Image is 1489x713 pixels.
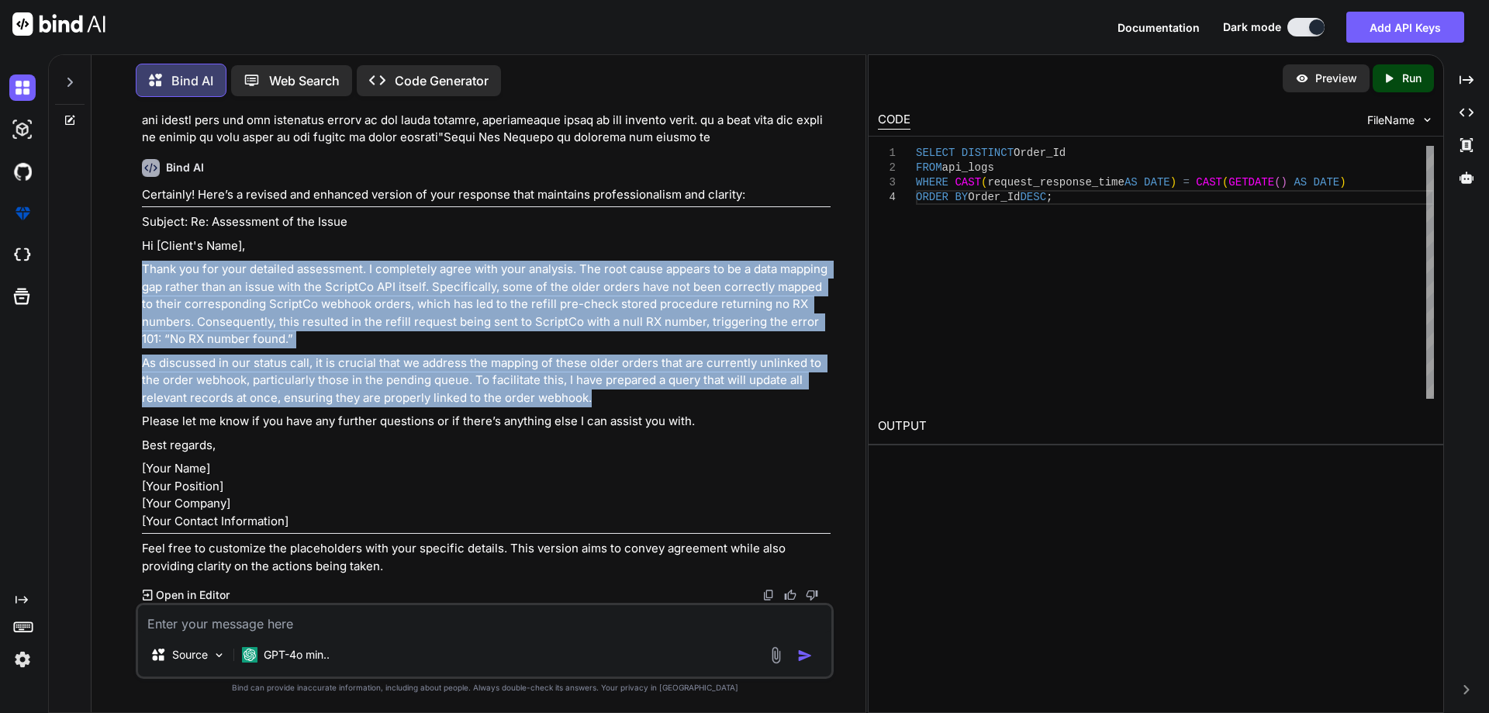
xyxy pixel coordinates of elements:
[1223,19,1281,35] span: Dark mode
[12,12,105,36] img: Bind AI
[264,647,330,663] p: GPT-4o min..
[1313,176,1339,189] span: DATE
[9,158,36,185] img: githubDark
[142,261,831,348] p: Thank you for your detailed assessment. I completely agree with your analysis. The root cause app...
[1280,176,1287,189] span: )
[916,161,942,174] span: FROM
[142,355,831,407] p: As discussed in our status call, it is crucial that we address the mapping of these older orders ...
[1222,176,1228,189] span: (
[762,589,775,601] img: copy
[9,74,36,101] img: darkChat
[166,160,204,175] h6: Bind AI
[1402,71,1422,86] p: Run
[1294,176,1307,189] span: AS
[142,237,831,255] p: Hi [Client's Name],
[9,200,36,227] img: premium
[941,161,993,174] span: api_logs
[142,540,831,575] p: Feel free to customize the placeholders with your specific details. This version aims to convey a...
[916,191,948,203] span: ORDER
[1295,71,1309,85] img: preview
[878,175,896,190] div: 3
[1046,191,1052,203] span: ;
[1169,176,1176,189] span: )
[1125,176,1138,189] span: AS
[961,147,1013,159] span: DISTINCT
[916,176,948,189] span: WHERE
[968,191,1020,203] span: Order_Id
[869,408,1443,445] h2: OUTPUT
[1118,21,1200,34] span: Documentation
[142,437,831,455] p: Best regards,
[172,647,208,663] p: Source
[136,682,834,694] p: Bind can provide inaccurate information, including about people. Always double-check its answers....
[1228,176,1274,189] span: GETDATE
[878,161,896,175] div: 2
[878,111,910,130] div: CODE
[395,71,489,90] p: Code Generator
[806,589,818,601] img: dislike
[955,176,981,189] span: CAST
[878,146,896,161] div: 1
[212,649,226,662] img: Pick Models
[9,646,36,673] img: settings
[1421,113,1434,126] img: chevron down
[1339,176,1346,189] span: )
[987,176,1124,189] span: request_response_time
[784,589,796,601] img: like
[1346,12,1464,43] button: Add API Keys
[142,186,831,204] p: Certainly! Here’s a revised and enhanced version of your response that maintains professionalism ...
[1144,176,1170,189] span: DATE
[1020,191,1046,203] span: DESC
[142,413,831,431] p: Please let me know if you have any further questions or if there’s anything else I can assist you...
[9,116,36,143] img: darkAi-studio
[1118,19,1200,36] button: Documentation
[955,191,968,203] span: BY
[1014,147,1066,159] span: Order_Id
[142,460,831,530] p: [Your Name] [Your Position] [Your Company] [Your Contact Information]
[981,176,987,189] span: (
[269,71,340,90] p: Web Search
[9,242,36,268] img: cloudideIcon
[156,587,230,603] p: Open in Editor
[1367,112,1415,128] span: FileName
[767,646,785,664] img: attachment
[171,71,213,90] p: Bind AI
[878,190,896,205] div: 4
[797,648,813,663] img: icon
[142,213,831,231] p: Subject: Re: Assessment of the Issue
[1183,176,1189,189] span: =
[1315,71,1357,86] p: Preview
[916,147,955,159] span: SELECT
[1196,176,1222,189] span: CAST
[1274,176,1280,189] span: (
[242,647,257,663] img: GPT-4o mini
